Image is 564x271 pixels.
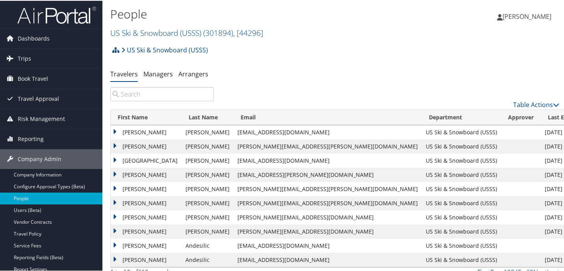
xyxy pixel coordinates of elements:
[121,41,208,57] a: US Ski & Snowboard (USSS)
[513,100,559,108] a: Table Actions
[234,109,422,124] th: Email: activate to sort column ascending
[422,124,501,139] td: US Ski & Snowboard (USSS)
[111,181,182,195] td: [PERSON_NAME]
[18,48,31,68] span: Trips
[234,124,422,139] td: [EMAIL_ADDRESS][DOMAIN_NAME]
[110,5,410,22] h1: People
[182,139,234,153] td: [PERSON_NAME]
[110,86,214,100] input: Search
[17,5,96,24] img: airportal-logo.png
[234,153,422,167] td: [EMAIL_ADDRESS][DOMAIN_NAME]
[182,124,234,139] td: [PERSON_NAME]
[503,11,551,20] span: [PERSON_NAME]
[422,167,501,181] td: US Ski & Snowboard (USSS)
[110,27,263,37] a: US Ski & Snowboard (USSS)
[111,124,182,139] td: [PERSON_NAME]
[182,210,234,224] td: [PERSON_NAME]
[111,167,182,181] td: [PERSON_NAME]
[234,195,422,210] td: [PERSON_NAME][EMAIL_ADDRESS][PERSON_NAME][DOMAIN_NAME]
[18,28,50,48] span: Dashboards
[18,108,65,128] span: Risk Management
[234,252,422,266] td: [EMAIL_ADDRESS][DOMAIN_NAME]
[422,139,501,153] td: US Ski & Snowboard (USSS)
[422,109,501,124] th: Department: activate to sort column ascending
[18,88,59,108] span: Travel Approval
[182,153,234,167] td: [PERSON_NAME]
[182,238,234,252] td: Andesilic
[422,238,501,252] td: US Ski & Snowboard (USSS)
[182,195,234,210] td: [PERSON_NAME]
[111,139,182,153] td: [PERSON_NAME]
[422,195,501,210] td: US Ski & Snowboard (USSS)
[234,167,422,181] td: [EMAIL_ADDRESS][PERSON_NAME][DOMAIN_NAME]
[111,153,182,167] td: [GEOGRAPHIC_DATA]
[234,181,422,195] td: [PERSON_NAME][EMAIL_ADDRESS][PERSON_NAME][DOMAIN_NAME]
[422,252,501,266] td: US Ski & Snowboard (USSS)
[18,148,61,168] span: Company Admin
[422,224,501,238] td: US Ski & Snowboard (USSS)
[182,109,234,124] th: Last Name: activate to sort column descending
[111,195,182,210] td: [PERSON_NAME]
[111,109,182,124] th: First Name: activate to sort column ascending
[422,153,501,167] td: US Ski & Snowboard (USSS)
[497,4,559,28] a: [PERSON_NAME]
[178,69,208,78] a: Arrangers
[111,224,182,238] td: [PERSON_NAME]
[111,238,182,252] td: [PERSON_NAME]
[18,68,48,88] span: Book Travel
[203,27,233,37] span: ( 301894 )
[111,210,182,224] td: [PERSON_NAME]
[422,181,501,195] td: US Ski & Snowboard (USSS)
[234,238,422,252] td: [EMAIL_ADDRESS][DOMAIN_NAME]
[501,109,541,124] th: Approver
[143,69,173,78] a: Managers
[111,252,182,266] td: [PERSON_NAME]
[233,27,263,37] span: , [ 44296 ]
[110,69,138,78] a: Travelers
[182,167,234,181] td: [PERSON_NAME]
[18,128,44,148] span: Reporting
[234,210,422,224] td: [PERSON_NAME][EMAIL_ADDRESS][DOMAIN_NAME]
[422,210,501,224] td: US Ski & Snowboard (USSS)
[182,181,234,195] td: [PERSON_NAME]
[182,252,234,266] td: Andesilic
[182,224,234,238] td: [PERSON_NAME]
[234,224,422,238] td: [PERSON_NAME][EMAIL_ADDRESS][DOMAIN_NAME]
[234,139,422,153] td: [PERSON_NAME][EMAIL_ADDRESS][PERSON_NAME][DOMAIN_NAME]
